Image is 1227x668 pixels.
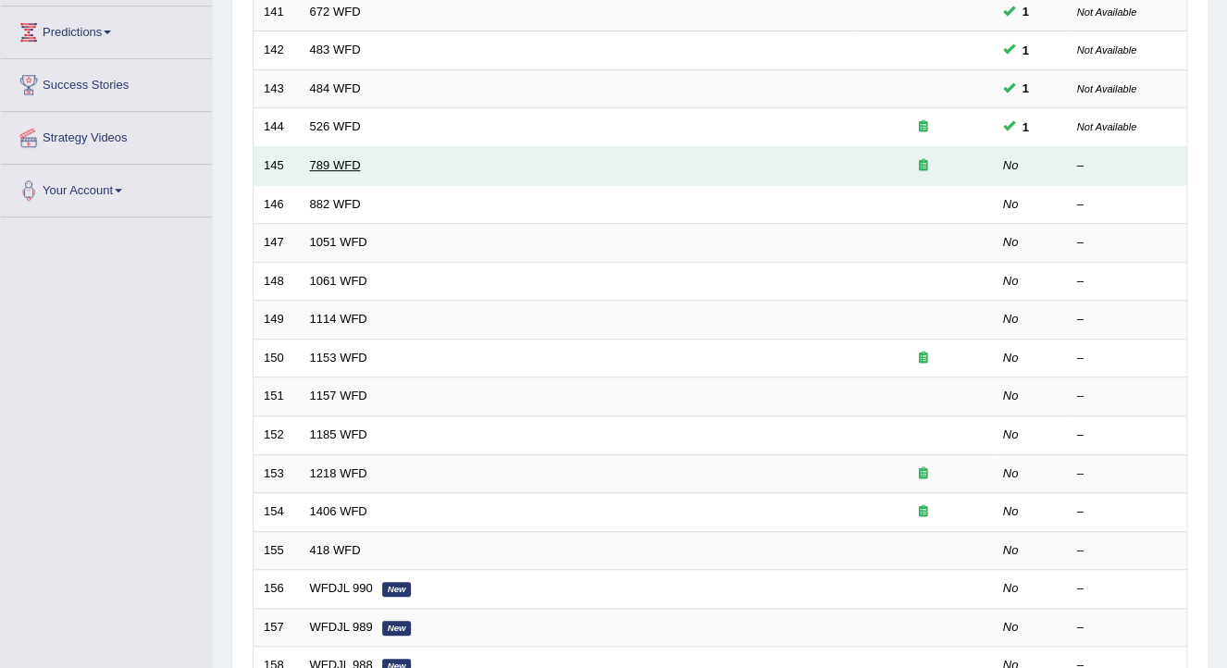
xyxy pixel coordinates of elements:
[1077,6,1136,18] small: Not Available
[1077,350,1177,367] div: –
[864,503,983,521] div: Exam occurring question
[1015,41,1036,60] span: You can still take this question
[254,224,300,263] td: 147
[254,493,300,532] td: 154
[254,608,300,647] td: 157
[310,389,367,402] a: 1157 WFD
[1077,121,1136,132] small: Not Available
[1077,388,1177,405] div: –
[1077,273,1177,291] div: –
[1077,542,1177,560] div: –
[1,165,212,211] a: Your Account
[1003,274,1019,288] em: No
[1003,427,1019,441] em: No
[1015,2,1036,21] span: You can still take this question
[310,427,367,441] a: 1185 WFD
[254,377,300,416] td: 151
[864,465,983,483] div: Exam occurring question
[1077,44,1136,56] small: Not Available
[1003,543,1019,557] em: No
[310,235,367,249] a: 1051 WFD
[310,312,367,326] a: 1114 WFD
[1077,234,1177,252] div: –
[310,81,361,95] a: 484 WFD
[254,531,300,570] td: 155
[1003,504,1019,518] em: No
[254,262,300,301] td: 148
[310,274,367,288] a: 1061 WFD
[310,543,361,557] a: 418 WFD
[310,5,361,19] a: 672 WFD
[1,6,212,53] a: Predictions
[864,118,983,136] div: Exam occurring question
[254,454,300,493] td: 153
[254,108,300,147] td: 144
[1,59,212,105] a: Success Stories
[1077,196,1177,214] div: –
[310,119,361,133] a: 526 WFD
[1077,427,1177,444] div: –
[254,69,300,108] td: 143
[254,570,300,609] td: 156
[1077,580,1177,598] div: –
[864,350,983,367] div: Exam occurring question
[1077,311,1177,328] div: –
[1077,619,1177,637] div: –
[1077,503,1177,521] div: –
[1077,465,1177,483] div: –
[864,157,983,175] div: Exam occurring question
[1003,158,1019,172] em: No
[1003,620,1019,634] em: No
[1003,351,1019,365] em: No
[310,581,373,595] a: WFDJL 990
[1077,83,1136,94] small: Not Available
[310,466,367,480] a: 1218 WFD
[254,415,300,454] td: 152
[1077,157,1177,175] div: –
[382,621,412,636] em: New
[1003,466,1019,480] em: No
[254,185,300,224] td: 146
[1003,389,1019,402] em: No
[254,31,300,70] td: 142
[1015,118,1036,137] span: You can still take this question
[254,301,300,340] td: 149
[310,620,373,634] a: WFDJL 989
[1003,197,1019,211] em: No
[1003,235,1019,249] em: No
[382,582,412,597] em: New
[310,504,367,518] a: 1406 WFD
[1003,581,1019,595] em: No
[310,197,361,211] a: 882 WFD
[254,147,300,186] td: 145
[1003,312,1019,326] em: No
[1,112,212,158] a: Strategy Videos
[310,158,361,172] a: 789 WFD
[1015,79,1036,98] span: You can still take this question
[310,43,361,56] a: 483 WFD
[310,351,367,365] a: 1153 WFD
[254,339,300,377] td: 150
